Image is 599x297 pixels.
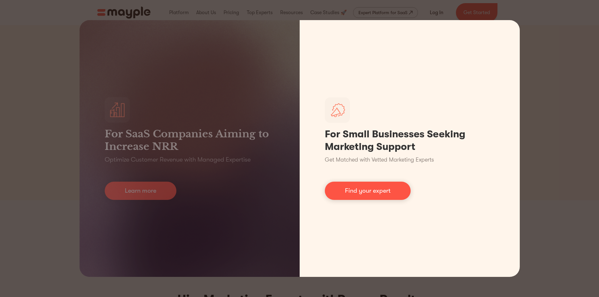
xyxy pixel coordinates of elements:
h3: For SaaS Companies Aiming to Increase NRR [105,128,275,153]
a: Find your expert [325,182,411,200]
a: Learn more [105,182,176,200]
p: Get Matched with Vetted Marketing Experts [325,156,434,164]
p: Optimize Customer Revenue with Managed Expertise [105,155,251,164]
h1: For Small Businesses Seeking Marketing Support [325,128,495,153]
